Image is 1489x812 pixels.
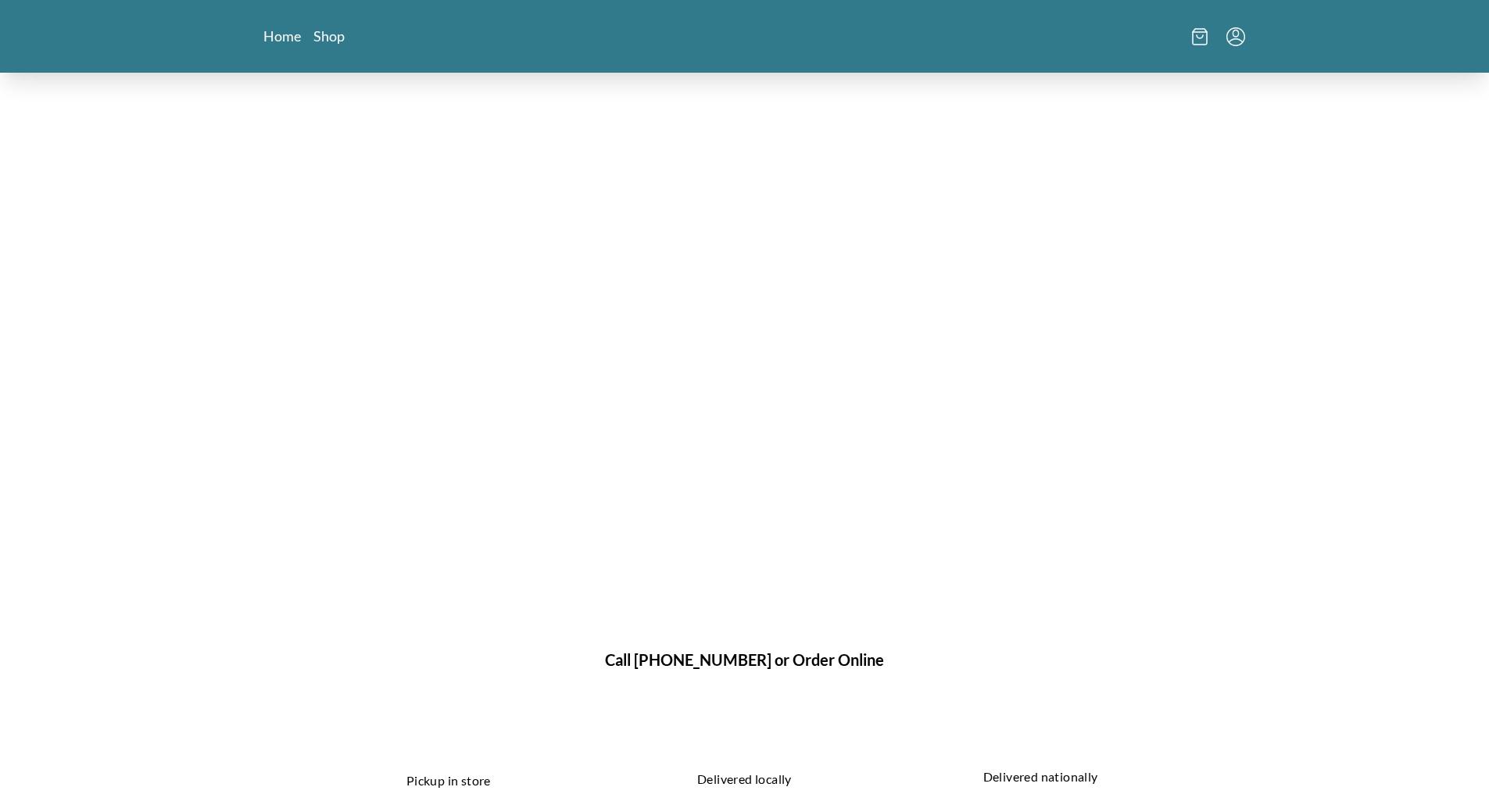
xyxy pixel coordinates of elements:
a: Logo [698,13,792,60]
p: Delivered locally [615,767,874,792]
button: Menu [1226,27,1245,46]
a: Shop [313,27,345,45]
p: Pickup in store [320,768,578,793]
a: Home [263,27,301,45]
p: Delivered nationally [911,764,1170,789]
h1: Call [PHONE_NUMBER] or Order Online [282,648,1208,671]
img: logo [698,13,792,55]
img: pickup in store [428,721,468,764]
img: delivered nationally [1005,721,1076,760]
img: delivered locally [714,721,775,762]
